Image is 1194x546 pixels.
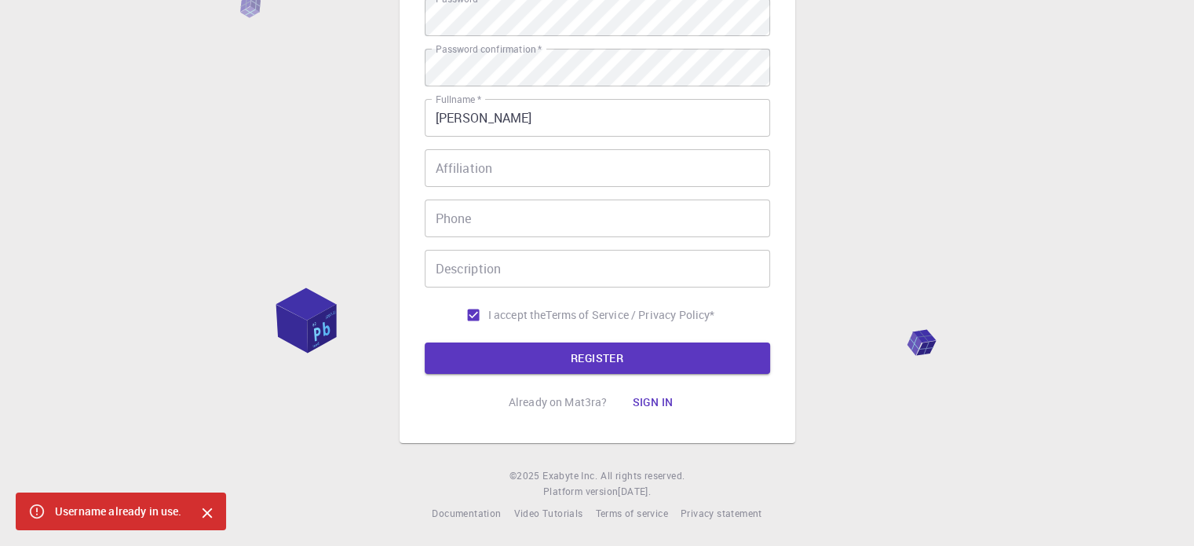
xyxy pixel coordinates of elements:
span: Platform version [543,484,618,500]
span: Privacy statement [681,507,762,519]
a: Documentation [432,506,501,522]
button: Sign in [619,387,685,418]
span: Terms of service [595,507,667,519]
label: Fullname [436,93,481,106]
div: Username already in use. [55,497,182,526]
a: Privacy statement [681,506,762,522]
span: Video Tutorials [513,507,582,519]
a: [DATE]. [618,484,651,500]
span: Documentation [432,507,501,519]
label: Password confirmation [436,42,542,56]
a: Video Tutorials [513,506,582,522]
span: All rights reserved. [601,468,685,484]
span: [DATE] . [618,485,651,497]
a: Terms of Service / Privacy Policy* [546,307,714,323]
button: Close [195,500,220,526]
p: Terms of Service / Privacy Policy * [546,307,714,323]
p: Already on Mat3ra? [509,394,608,410]
button: REGISTER [425,343,770,374]
span: Exabyte Inc. [542,469,597,482]
span: © 2025 [509,468,542,484]
a: Exabyte Inc. [542,468,597,484]
a: Terms of service [595,506,667,522]
span: I accept the [488,307,546,323]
